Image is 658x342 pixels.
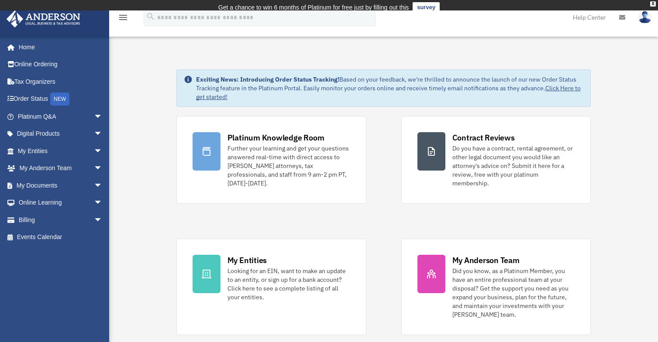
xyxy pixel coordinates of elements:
i: menu [118,12,128,23]
a: Billingarrow_drop_down [6,211,116,229]
i: search [146,12,155,21]
span: arrow_drop_down [94,160,111,178]
span: arrow_drop_down [94,108,111,126]
div: Platinum Knowledge Room [227,132,324,143]
a: My Entitiesarrow_drop_down [6,142,116,160]
a: Online Learningarrow_drop_down [6,194,116,212]
div: NEW [50,92,69,106]
div: Further your learning and get your questions answered real-time with direct access to [PERSON_NAM... [227,144,350,188]
a: Platinum Knowledge Room Further your learning and get your questions answered real-time with dire... [176,116,366,204]
a: My Documentsarrow_drop_down [6,177,116,194]
a: My Anderson Teamarrow_drop_down [6,160,116,177]
a: Online Ordering [6,56,116,73]
a: Home [6,38,111,56]
a: Contract Reviews Do you have a contract, rental agreement, or other legal document you would like... [401,116,591,204]
div: My Anderson Team [452,255,520,266]
div: My Entities [227,255,267,266]
span: arrow_drop_down [94,125,111,143]
a: Platinum Q&Aarrow_drop_down [6,108,116,125]
a: Tax Organizers [6,73,116,90]
a: My Entities Looking for an EIN, want to make an update to an entity, or sign up for a bank accoun... [176,239,366,335]
div: Based on your feedback, we're thrilled to announce the launch of our new Order Status Tracking fe... [196,75,584,101]
a: My Anderson Team Did you know, as a Platinum Member, you have an entire professional team at your... [401,239,591,335]
a: Click Here to get started! [196,84,581,101]
span: arrow_drop_down [94,194,111,212]
img: User Pic [638,11,651,24]
img: Anderson Advisors Platinum Portal [4,10,83,27]
a: Digital Productsarrow_drop_down [6,125,116,143]
a: Events Calendar [6,229,116,246]
span: arrow_drop_down [94,177,111,195]
a: Order StatusNEW [6,90,116,108]
span: arrow_drop_down [94,142,111,160]
strong: Exciting News: Introducing Order Status Tracking! [196,75,339,83]
div: Do you have a contract, rental agreement, or other legal document you would like an attorney's ad... [452,144,575,188]
a: menu [118,15,128,23]
span: arrow_drop_down [94,211,111,229]
div: close [650,1,656,7]
div: Get a chance to win 6 months of Platinum for free just by filling out this [218,2,409,13]
div: Did you know, as a Platinum Member, you have an entire professional team at your disposal? Get th... [452,267,575,319]
div: Looking for an EIN, want to make an update to an entity, or sign up for a bank account? Click her... [227,267,350,301]
a: survey [413,2,440,13]
div: Contract Reviews [452,132,515,143]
